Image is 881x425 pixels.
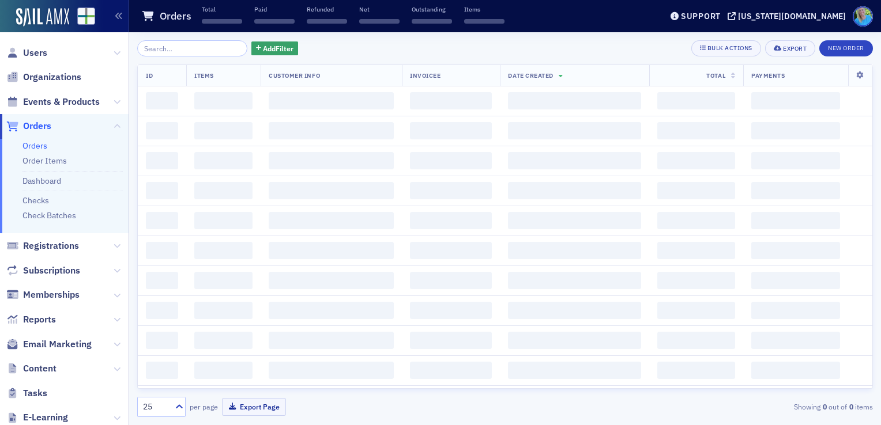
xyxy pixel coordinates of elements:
[738,11,846,21] div: [US_STATE][DOMAIN_NAME]
[412,19,452,24] span: ‌
[751,92,840,109] span: ‌
[194,272,253,289] span: ‌
[146,71,153,79] span: ID
[269,152,394,169] span: ‌
[508,122,641,139] span: ‌
[202,5,242,13] p: Total
[751,242,840,259] span: ‌
[508,242,641,259] span: ‌
[6,71,81,84] a: Organizations
[657,332,735,349] span: ‌
[269,242,394,259] span: ‌
[194,92,253,109] span: ‌
[751,122,840,139] span: ‌
[751,152,840,169] span: ‌
[22,176,61,186] a: Dashboard
[23,47,47,59] span: Users
[307,5,347,13] p: Refunded
[657,92,735,109] span: ‌
[751,71,785,79] span: Payments
[751,272,840,289] span: ‌
[23,264,80,277] span: Subscriptions
[269,272,394,289] span: ‌
[146,152,178,169] span: ‌
[410,362,492,379] span: ‌
[194,71,214,79] span: Items
[143,401,168,413] div: 25
[410,152,492,169] span: ‌
[412,5,452,13] p: Outstanding
[146,122,178,139] span: ‌
[269,122,394,139] span: ‌
[657,362,735,379] span: ‌
[783,45,807,52] div: Export
[691,40,761,56] button: Bulk Actions
[269,212,394,229] span: ‌
[751,212,840,229] span: ‌
[508,182,641,199] span: ‌
[251,41,299,56] button: AddFilter
[681,11,721,21] div: Support
[146,272,178,289] span: ‌
[269,332,394,349] span: ‌
[410,272,492,289] span: ‌
[22,155,67,166] a: Order Items
[23,96,100,108] span: Events & Products
[751,332,840,349] span: ‌
[508,332,641,349] span: ‌
[657,212,735,229] span: ‌
[23,240,79,252] span: Registrations
[508,92,641,109] span: ‌
[194,332,253,349] span: ‌
[359,5,400,13] p: Net
[16,8,69,26] img: SailAMX
[636,401,873,412] div: Showing out of items
[269,92,394,109] span: ‌
[751,302,840,319] span: ‌
[6,47,47,59] a: Users
[222,398,286,416] button: Export Page
[69,7,95,27] a: View Homepage
[269,362,394,379] span: ‌
[751,362,840,379] span: ‌
[6,289,80,301] a: Memberships
[23,289,80,301] span: Memberships
[508,272,641,289] span: ‌
[194,152,253,169] span: ‌
[657,242,735,259] span: ‌
[23,120,51,132] span: Orders
[6,411,68,424] a: E-Learning
[194,242,253,259] span: ‌
[77,7,95,25] img: SailAMX
[6,362,57,375] a: Content
[847,401,855,412] strong: 0
[508,302,641,319] span: ‌
[194,362,253,379] span: ‌
[765,40,815,56] button: Export
[657,302,735,319] span: ‌
[410,212,492,229] span: ‌
[819,40,873,56] button: New Order
[22,141,47,151] a: Orders
[194,212,253,229] span: ‌
[359,19,400,24] span: ‌
[194,182,253,199] span: ‌
[6,96,100,108] a: Events & Products
[190,401,218,412] label: per page
[508,71,553,79] span: Date Created
[23,387,47,400] span: Tasks
[146,182,178,199] span: ‌
[254,19,295,24] span: ‌
[23,338,92,351] span: Email Marketing
[23,362,57,375] span: Content
[410,122,492,139] span: ‌
[657,122,735,139] span: ‌
[23,411,68,424] span: E-Learning
[263,43,293,54] span: Add Filter
[6,387,47,400] a: Tasks
[6,264,80,277] a: Subscriptions
[202,19,242,24] span: ‌
[194,302,253,319] span: ‌
[657,272,735,289] span: ‌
